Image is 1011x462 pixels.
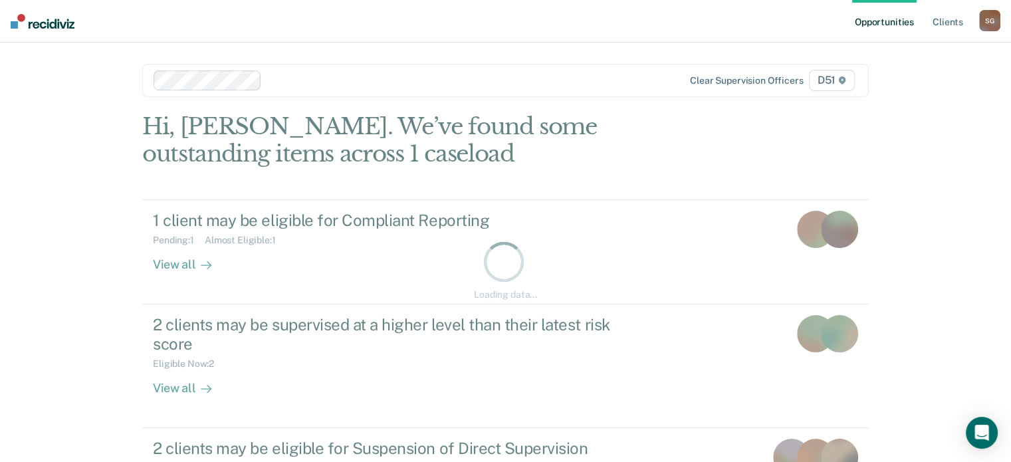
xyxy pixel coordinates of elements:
div: Clear supervision officers [690,75,803,86]
div: Loading data... [474,289,537,300]
div: Open Intercom Messenger [966,417,998,449]
img: Recidiviz [11,14,74,29]
button: SG [979,10,1000,31]
div: S G [979,10,1000,31]
span: D51 [809,70,855,91]
div: 2 clients may be eligible for Suspension of Direct Supervision [153,439,619,458]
